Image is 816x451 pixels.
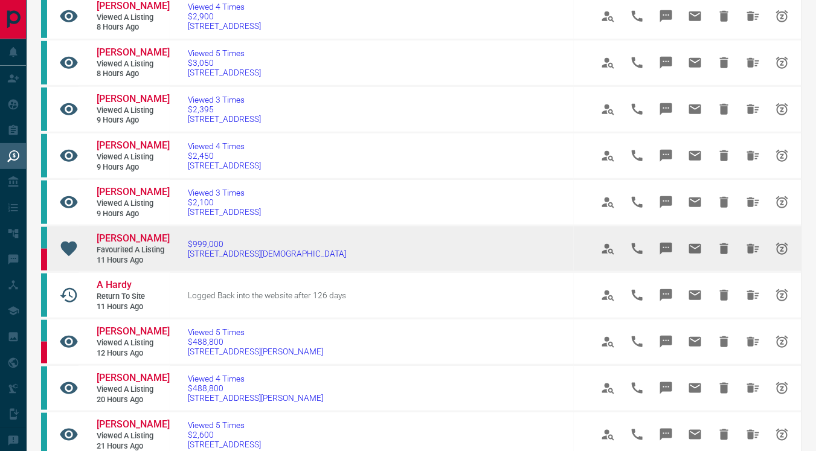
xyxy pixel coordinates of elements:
span: View Profile [594,420,623,449]
span: Message [652,2,681,31]
a: $999,000[STREET_ADDRESS][DEMOGRAPHIC_DATA] [188,239,346,258]
span: Hide [710,374,739,403]
span: Hide [710,2,739,31]
div: condos.ca [41,134,47,178]
span: $3,050 [188,58,261,68]
span: [STREET_ADDRESS] [188,68,261,77]
span: Hide All from J Loia [739,234,768,263]
span: 12 hours ago [97,348,169,359]
span: Hide All from Kit Fong Ng [739,141,768,170]
span: $999,000 [188,239,346,249]
span: Viewed a Listing [97,199,169,209]
span: Snooze [768,48,797,77]
span: 9 hours ago [97,115,169,126]
a: [PERSON_NAME] [97,418,169,431]
span: 8 hours ago [97,22,169,33]
span: [STREET_ADDRESS][PERSON_NAME] [188,393,323,403]
span: Viewed a Listing [97,106,169,116]
span: Hide [710,234,739,263]
span: Viewed a Listing [97,338,169,348]
span: 20 hours ago [97,395,169,405]
span: Logged Back into the website after 126 days [188,290,346,300]
span: 11 hours ago [97,302,169,312]
span: Email [681,2,710,31]
span: [STREET_ADDRESS] [188,440,261,449]
span: Hide [710,48,739,77]
a: Viewed 3 Times$2,395[STREET_ADDRESS] [188,95,261,124]
div: condos.ca [41,41,47,85]
span: [STREET_ADDRESS] [188,21,261,31]
span: [STREET_ADDRESS] [188,114,261,124]
span: 11 hours ago [97,255,169,266]
span: Viewed 4 Times [188,141,261,151]
span: View Profile [594,95,623,124]
div: condos.ca [41,88,47,131]
span: Return to Site [97,292,169,302]
div: condos.ca [41,227,47,249]
span: Message [652,327,681,356]
span: Email [681,327,710,356]
span: Call [623,234,652,263]
span: Snooze [768,188,797,217]
span: [STREET_ADDRESS] [188,161,261,170]
span: [PERSON_NAME] [97,325,170,337]
span: $488,800 [188,383,323,393]
span: Hide All from John Ming [739,374,768,403]
a: Viewed 3 Times$2,100[STREET_ADDRESS] [188,188,261,217]
span: Call [623,141,652,170]
span: Message [652,420,681,449]
span: Snooze [768,234,797,263]
span: A Hardy [97,279,132,290]
span: Call [623,374,652,403]
span: Viewed a Listing [97,59,169,69]
span: 9 hours ago [97,209,169,219]
span: Snooze [768,141,797,170]
span: Snooze [768,327,797,356]
a: [PERSON_NAME] [97,93,169,106]
a: [PERSON_NAME] [97,232,169,245]
span: Email [681,95,710,124]
span: Email [681,48,710,77]
div: condos.ca [41,366,47,410]
span: Email [681,281,710,310]
span: Call [623,281,652,310]
span: Message [652,281,681,310]
span: Viewed 5 Times [188,48,261,58]
span: $488,800 [188,337,323,347]
span: View Profile [594,188,623,217]
span: Viewed 3 Times [188,95,261,104]
div: condos.ca [41,181,47,224]
span: 9 hours ago [97,162,169,173]
a: [PERSON_NAME] [97,139,169,152]
a: Viewed 4 Times$488,800[STREET_ADDRESS][PERSON_NAME] [188,374,323,403]
span: Viewed a Listing [97,431,169,441]
span: Viewed a Listing [97,385,169,395]
span: Snooze [768,374,797,403]
a: [PERSON_NAME] [97,186,169,199]
span: Message [652,188,681,217]
span: View Profile [594,374,623,403]
span: View Profile [594,281,623,310]
a: Viewed 4 Times$2,900[STREET_ADDRESS] [188,2,261,31]
span: View Profile [594,327,623,356]
span: View Profile [594,234,623,263]
span: Viewed 3 Times [188,188,261,197]
span: Hide All from Parisa Hafezi [739,48,768,77]
span: Hide All from Katia Shmanay [739,420,768,449]
span: Hide All from Tala Farasati [739,95,768,124]
span: [PERSON_NAME] [97,372,170,383]
span: Email [681,234,710,263]
div: condos.ca [41,320,47,342]
span: Call [623,95,652,124]
span: Viewed a Listing [97,152,169,162]
a: [PERSON_NAME] [97,372,169,385]
div: property.ca [41,342,47,363]
span: [STREET_ADDRESS][PERSON_NAME] [188,347,323,356]
span: Hide [710,141,739,170]
span: [PERSON_NAME] [97,93,170,104]
a: Viewed 4 Times$2,450[STREET_ADDRESS] [188,141,261,170]
span: [PERSON_NAME] [97,186,170,197]
span: Snooze [768,420,797,449]
span: Favourited a Listing [97,245,169,255]
span: Call [623,327,652,356]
